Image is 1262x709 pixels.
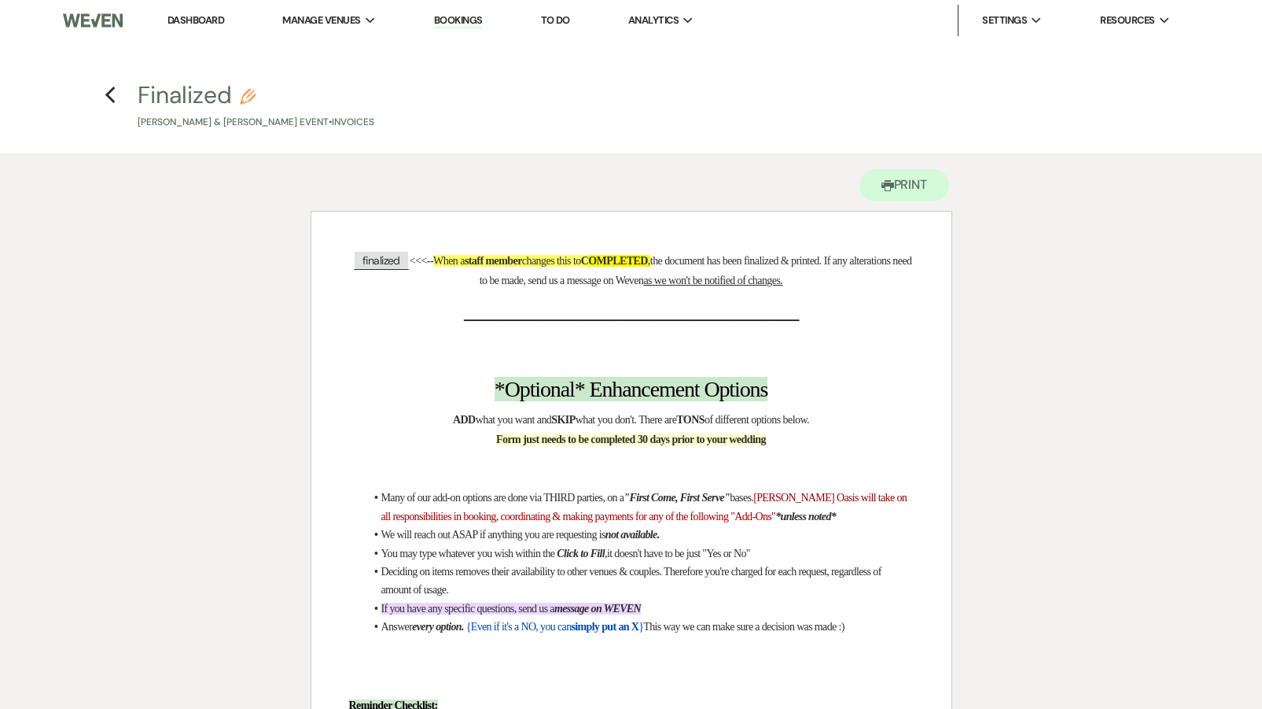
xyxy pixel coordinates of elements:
[495,377,700,401] span: *Optional* Enhancement
[63,4,123,37] img: Weven Logo
[605,529,660,541] em: not available.
[434,13,483,28] a: Bookings
[704,377,767,401] span: Options
[453,414,476,426] strong: ADD
[410,255,433,267] span: <<<--
[705,414,809,426] span: of different options below.
[480,255,914,286] span: the document has been finalized & printed. If any alterations need to be made, send us a message ...
[554,603,641,615] em: message on WEVEN
[581,255,589,267] strong: C
[624,492,730,504] em: "First Come, First Serve"
[576,414,677,426] span: what you don't. There are
[138,115,374,130] p: [PERSON_NAME] & [PERSON_NAME] Event • Invoices
[353,250,410,270] span: finalized
[1100,13,1154,28] span: Resources
[605,548,607,559] em: ,
[643,275,782,286] u: as we won't be notified of changes.
[496,434,766,445] strong: Form just needs to be completed 30 days prior to your wedding
[381,529,605,541] span: We will reach out ASAP if anything you are requesting is
[381,603,554,615] span: If you have any specific questions, send us a
[730,492,753,504] span: bases.
[381,548,555,559] span: You may type whatever you wish within the
[859,169,950,201] button: Print
[607,548,750,559] span: it doesn't have to be just "Yes or No"
[412,621,464,633] em: every option.
[572,621,639,633] strong: simply put an X
[638,621,643,633] span: }
[138,83,374,130] button: Finalized[PERSON_NAME] & [PERSON_NAME] Event•Invoices
[381,621,413,633] span: Answer
[676,414,705,426] strong: TONS
[381,566,884,596] span: Deciding on items removes their availability to other venues & couples. Therefore you're charged ...
[282,13,360,28] span: Manage Venues
[541,13,570,27] a: To Do
[557,548,605,559] em: Click to Fill
[588,255,648,267] strong: OMPLETED
[775,511,836,523] em: *unless noted*
[465,255,522,267] strong: staff member
[982,13,1027,28] span: Settings
[167,13,224,27] a: Dashboard
[551,414,575,426] strong: SKIP
[628,13,679,28] span: Analytics
[381,492,910,522] span: [PERSON_NAME] Oasis will take on all responsibilities in booking, coordinating & making payments ...
[433,255,465,267] span: When a
[648,255,650,267] span: ,
[522,255,581,267] span: changes this to
[381,492,624,504] span: Many of our add-on options are done via THIRD parties, on a
[464,298,798,323] strong: _________________________________
[476,414,552,426] span: what you want and
[466,621,572,633] span: {Even if it's a NO, you can
[643,621,844,633] span: This way we can make sure a decision was made :)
